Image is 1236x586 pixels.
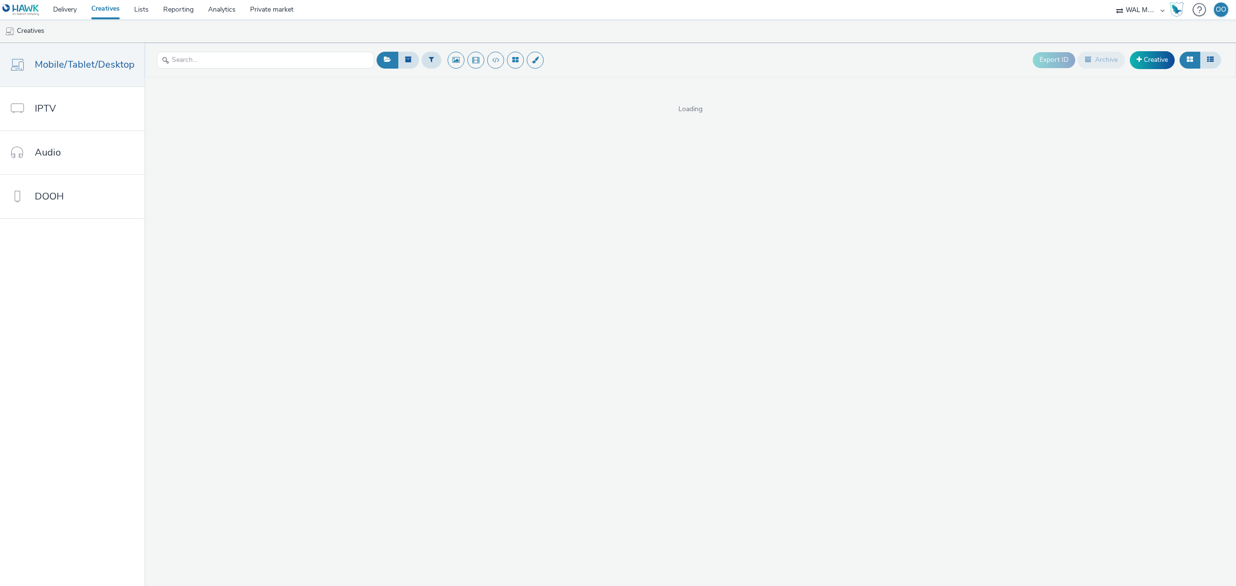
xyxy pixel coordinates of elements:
[5,27,14,36] img: mobile
[1130,51,1175,69] a: Creative
[1033,52,1075,68] button: Export ID
[35,145,61,159] span: Audio
[35,189,64,203] span: DOOH
[35,101,56,115] span: IPTV
[1169,2,1184,17] img: Hawk Academy
[1216,2,1226,17] div: OO
[35,57,135,71] span: Mobile/Tablet/Desktop
[1180,52,1200,68] button: Grid
[144,104,1236,114] span: Loading
[1169,2,1188,17] a: Hawk Academy
[157,52,374,69] input: Search...
[1078,52,1125,68] button: Archive
[2,4,40,16] img: undefined Logo
[1200,52,1221,68] button: Table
